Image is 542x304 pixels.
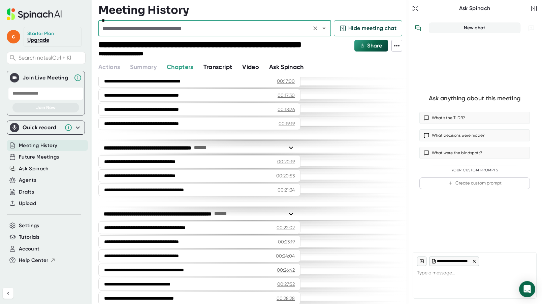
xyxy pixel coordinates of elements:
div: 00:20:19 [277,158,295,165]
button: Hide meeting chat [334,20,402,36]
div: Ask anything about this meeting [429,95,520,102]
img: Join Live Meeting [11,74,18,81]
div: Quick record [10,121,82,134]
div: Ask Spinach [420,5,529,12]
button: Upload [19,200,36,207]
span: Actions [98,63,120,71]
button: What were the blindspots? [419,147,530,159]
div: Open Intercom Messenger [519,281,535,297]
button: Account [19,245,39,253]
span: Video [242,63,259,71]
span: Chapters [167,63,193,71]
button: Collapse sidebar [3,288,13,299]
span: Hide meeting chat [348,24,396,32]
button: What’s the TLDR? [419,112,530,124]
div: New chat [433,25,516,31]
button: Settings [19,222,39,230]
div: 00:28:28 [277,295,295,302]
button: What decisions were made? [419,129,530,141]
div: 00:17:30 [278,92,295,99]
span: Search notes (Ctrl + K) [19,55,84,61]
button: Tutorials [19,233,39,241]
button: Future Meetings [19,153,59,161]
button: Meeting History [19,142,57,149]
button: Clear [311,24,320,33]
button: Agents [19,176,36,184]
span: Share [367,42,382,49]
button: Help Center [19,257,56,264]
div: 00:27:52 [277,281,295,288]
span: Summary [130,63,156,71]
button: Share [354,40,388,52]
button: View conversation history [411,21,425,35]
button: Ask Spinach [19,165,49,173]
div: 00:17:00 [277,78,295,85]
div: 00:18:36 [278,106,295,113]
span: Ask Spinach [269,63,304,71]
button: Join Now [12,103,79,112]
button: Create custom prompt [419,177,530,189]
h3: Meeting History [98,4,189,16]
button: Actions [98,63,120,72]
div: 00:21:34 [278,187,295,193]
div: Join Live Meeting [23,74,70,81]
div: 00:20:53 [276,172,295,179]
span: Join Now [36,105,56,110]
span: c [7,30,20,43]
button: Open [319,24,329,33]
div: Quick record [23,124,61,131]
span: Help Center [19,257,49,264]
button: Ask Spinach [269,63,304,72]
div: 00:23:19 [278,238,295,245]
span: Transcript [203,63,232,71]
div: 00:26:42 [277,267,295,273]
button: Chapters [167,63,193,72]
div: Join Live MeetingJoin Live Meeting [10,71,82,85]
div: Starter Plan [27,31,54,37]
div: Your Custom Prompts [419,168,530,173]
div: 00:24:04 [276,252,295,259]
a: Upgrade [27,37,49,43]
button: Close conversation sidebar [529,4,539,13]
button: Summary [130,63,156,72]
button: Expand to Ask Spinach page [411,4,420,13]
button: Drafts [19,188,34,196]
button: Transcript [203,63,232,72]
div: 00:22:02 [277,224,295,231]
div: 00:19:19 [279,120,295,127]
button: Video [242,63,259,72]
